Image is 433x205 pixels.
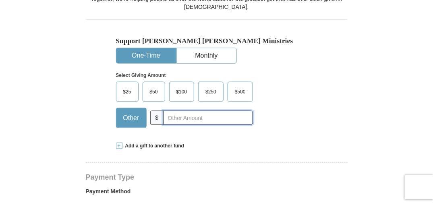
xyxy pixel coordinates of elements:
[201,86,220,98] span: $250
[163,111,253,125] input: Other Amount
[116,37,317,45] h5: Support [PERSON_NAME] [PERSON_NAME] Ministries
[116,72,166,78] strong: Select Giving Amount
[177,48,236,63] button: Monthly
[119,112,143,124] span: Other
[116,48,176,63] button: One-Time
[146,86,162,98] span: $50
[150,111,164,125] span: $
[86,188,348,200] label: Payment Method
[119,86,135,98] span: $25
[172,86,191,98] span: $100
[122,143,184,149] span: Add a gift to another fund
[231,86,250,98] span: $500
[86,174,348,181] h4: Payment Type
